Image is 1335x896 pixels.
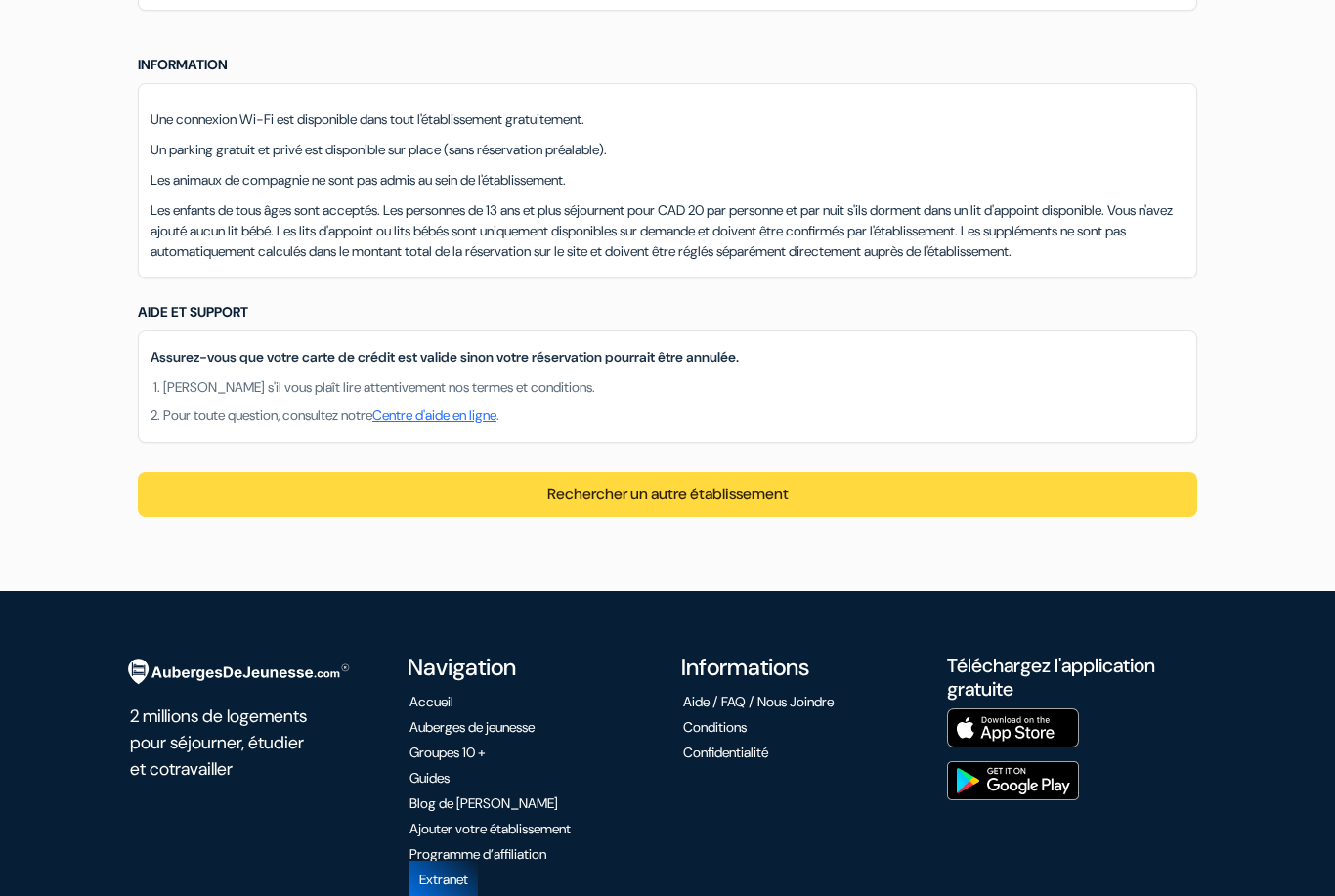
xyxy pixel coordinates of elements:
p: 2 millions de logements pour séjourner, étudier et cotravailler [130,698,319,783]
a: Aide / FAQ / Nous Joindre [683,693,834,710]
a: Confidentialité [683,744,768,761]
a: Conditions [683,718,747,736]
a: Programme d’affiliation [409,845,546,863]
p: Les animaux de compagnie ne sont pas admis au sein de l'établissement. [151,170,1184,191]
a: Accueil [409,693,453,710]
img: Téléchargez l'application gratuite [947,708,1079,747]
a: Téléchargez l'application gratuite [947,653,1155,702]
a: Centre d'aide en ligne [372,406,496,424]
a: Guides [409,769,450,787]
p: Assurez-vous que votre carte de crédit est valide sinon votre réservation pourrait être annulée. [151,347,1184,367]
p: Une connexion Wi-Fi est disponible dans tout l'établissement gratuitement. [151,109,1184,130]
a: Ajouter votre établissement [409,820,571,837]
img: Téléchargez l'application gratuite [947,761,1079,800]
p: Les enfants de tous âges sont acceptés. Les personnes de 13 ans et plus séjournent pour CAD 20 pa... [151,200,1184,262]
a: Rechercher un autre établissement [547,484,789,504]
span: Information [138,56,228,73]
li: Pour toute question, consultez notre . [163,405,1184,426]
a: Groupes 10 + [409,744,486,761]
h4: Informations [681,654,924,682]
p: Un parking gratuit et privé est disponible sur place (sans réservation préalable). [151,140,1184,160]
a: Auberges de jeunesse [409,718,535,736]
img: AubergesDeJeunesse.com.svg [115,646,358,698]
a: Blog de [PERSON_NAME] [409,794,558,812]
span: Aide et support [138,303,248,320]
h4: Navigation [408,654,650,682]
li: [PERSON_NAME] s'il vous plaît lire attentivement nos termes et conditions. [163,377,1184,398]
